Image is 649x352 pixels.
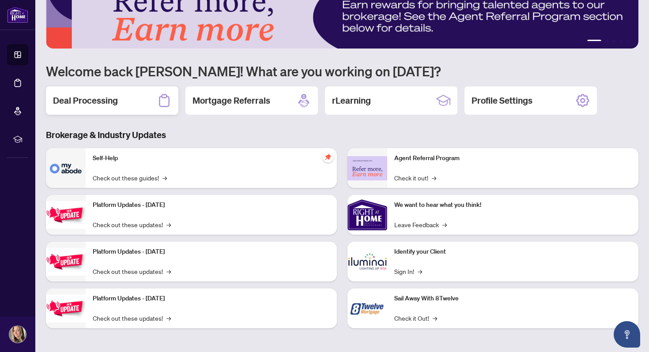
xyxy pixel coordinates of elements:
[93,266,171,276] a: Check out these updates!→
[619,40,623,43] button: 4
[93,220,171,229] a: Check out these updates!→
[46,148,86,188] img: Self-Help
[394,173,436,183] a: Check it out!→
[162,173,167,183] span: →
[433,313,437,323] span: →
[166,313,171,323] span: →
[93,200,330,210] p: Platform Updates - [DATE]
[394,313,437,323] a: Check it Out!→
[93,173,167,183] a: Check out these guides!→
[93,247,330,257] p: Platform Updates - [DATE]
[93,294,330,303] p: Platform Updates - [DATE]
[394,247,631,257] p: Identify your Client
[394,294,631,303] p: Sail Away With 8Twelve
[394,266,422,276] a: Sign In!→
[347,195,387,235] img: We want to hear what you think!
[53,94,118,107] h2: Deal Processing
[612,40,615,43] button: 3
[614,321,640,348] button: Open asap
[166,220,171,229] span: →
[192,94,270,107] h2: Mortgage Referrals
[347,242,387,281] img: Identify your Client
[432,173,436,183] span: →
[347,288,387,328] img: Sail Away With 8Twelve
[323,152,333,162] span: pushpin
[9,326,26,343] img: Profile Icon
[587,40,601,43] button: 1
[347,156,387,180] img: Agent Referral Program
[46,63,638,79] h1: Welcome back [PERSON_NAME]! What are you working on [DATE]?
[46,248,86,276] img: Platform Updates - July 8, 2025
[7,7,28,23] img: logo
[46,295,86,322] img: Platform Updates - June 23, 2025
[93,313,171,323] a: Check out these updates!→
[166,266,171,276] span: →
[93,154,330,163] p: Self-Help
[418,266,422,276] span: →
[394,154,631,163] p: Agent Referral Program
[394,220,447,229] a: Leave Feedback→
[394,200,631,210] p: We want to hear what you think!
[46,201,86,229] img: Platform Updates - July 21, 2025
[626,40,630,43] button: 5
[605,40,608,43] button: 2
[332,94,371,107] h2: rLearning
[46,129,638,141] h3: Brokerage & Industry Updates
[442,220,447,229] span: →
[472,94,532,107] h2: Profile Settings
